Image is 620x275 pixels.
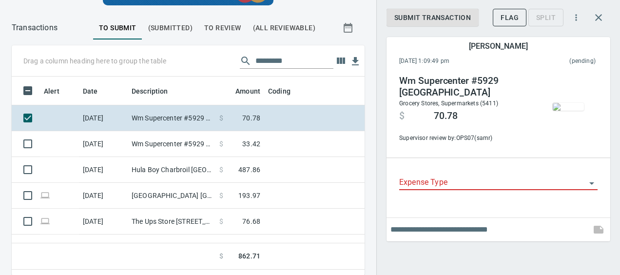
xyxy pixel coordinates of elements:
[23,56,166,66] p: Drag a column heading here to group the table
[394,12,471,24] span: Submit Transaction
[242,113,260,123] span: 70.78
[238,191,260,200] span: 193.97
[132,85,168,97] span: Description
[44,85,72,97] span: Alert
[219,191,223,200] span: $
[434,110,458,122] span: 70.78
[333,16,365,39] button: Show transactions within a particular date range
[387,9,479,27] button: Submit Transaction
[148,22,193,34] span: (Submitted)
[399,75,532,98] h4: Wm Supercenter #5929 [GEOGRAPHIC_DATA]
[238,251,260,261] span: 862.71
[399,134,532,143] span: Supervisor review by: OPS07 (samr)
[44,85,59,97] span: Alert
[565,7,587,28] button: More
[253,22,315,34] span: (All Reviewable)
[268,85,291,97] span: Coding
[128,209,215,235] td: The Ups Store [STREET_ADDRESS]
[493,9,526,27] button: Flag
[79,183,128,209] td: [DATE]
[12,22,58,34] p: Transactions
[79,157,128,183] td: [DATE]
[79,105,128,131] td: [DATE]
[219,165,223,175] span: $
[333,54,348,68] button: Choose columns to display
[79,131,128,157] td: [DATE]
[132,85,181,97] span: Description
[79,209,128,235] td: [DATE]
[242,139,260,149] span: 33.42
[219,216,223,226] span: $
[128,157,215,183] td: Hula Boy Charbroil [GEOGRAPHIC_DATA] [GEOGRAPHIC_DATA]
[12,22,58,34] nav: breadcrumb
[585,177,599,190] button: Open
[587,218,610,241] span: This records your note into the expense
[128,105,215,131] td: Wm Supercenter #5929 [GEOGRAPHIC_DATA]
[268,85,303,97] span: Coding
[83,85,98,97] span: Date
[242,216,260,226] span: 76.68
[219,139,223,149] span: $
[204,22,241,34] span: To Review
[128,183,215,209] td: [GEOGRAPHIC_DATA] [GEOGRAPHIC_DATA]
[501,12,519,24] span: Flag
[219,251,223,261] span: $
[238,165,260,175] span: 487.86
[99,22,136,34] span: To Submit
[348,54,363,69] button: Download table
[587,6,610,29] button: Close transaction
[40,218,50,224] span: Online transaction
[128,131,215,157] td: Wm Supercenter #5929 [GEOGRAPHIC_DATA]
[399,100,498,107] span: Grocery Stores, Supermarkets (5411)
[469,41,527,51] h5: [PERSON_NAME]
[223,85,260,97] span: Amount
[235,85,260,97] span: Amount
[528,13,563,21] div: Transaction still pending, cannot split yet. It usually takes 2-3 days for a merchant to settle a...
[399,57,509,66] span: [DATE] 1:09:49 pm
[40,192,50,198] span: Online transaction
[219,113,223,123] span: $
[553,103,584,111] img: receipts%2Ftapani%2F2025-10-01%2FJzoGOT8oVaeitZ1UdICkDM6BnD42__m5PJxQyAtsMlB0Z90KIU_thumb.jpg
[509,57,596,66] span: This charge has not been settled by the merchant yet. This usually takes a couple of days but in ...
[399,110,405,122] span: $
[83,85,111,97] span: Date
